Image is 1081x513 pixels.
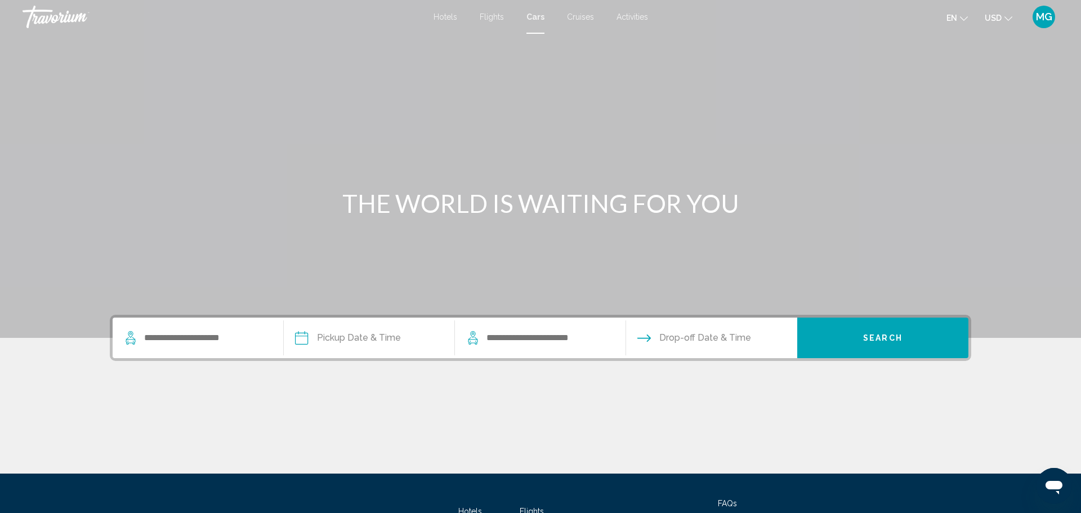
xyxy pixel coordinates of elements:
a: Activities [617,12,648,21]
button: Pickup date [295,318,401,358]
a: FAQs [718,499,737,508]
a: Hotels [434,12,457,21]
button: Change language [946,10,968,26]
button: User Menu [1029,5,1058,29]
h1: THE WORLD IS WAITING FOR YOU [329,189,752,218]
span: en [946,14,957,23]
span: Drop-off Date & Time [659,330,751,346]
div: Search widget [113,318,968,358]
a: Cars [526,12,544,21]
a: Flights [480,12,504,21]
a: Cruises [567,12,594,21]
span: MG [1036,11,1052,23]
a: Travorium [23,6,422,28]
button: Change currency [985,10,1012,26]
span: Search [863,334,903,343]
span: USD [985,14,1002,23]
button: Search [797,318,968,358]
button: Drop-off date [637,318,751,358]
iframe: Button to launch messaging window [1036,468,1072,504]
